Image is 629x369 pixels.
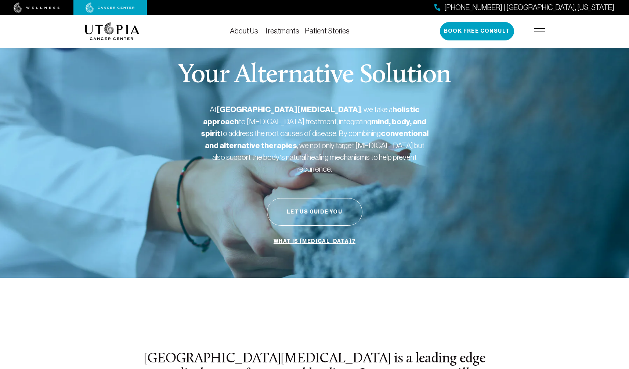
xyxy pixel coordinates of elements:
a: What is [MEDICAL_DATA]? [272,234,357,248]
p: Your Alternative Solution [178,62,451,89]
strong: conventional and alternative therapies [205,129,429,150]
p: At , we take a to [MEDICAL_DATA] treatment, integrating to address the root causes of disease. By... [201,104,429,175]
img: cancer center [86,3,135,13]
strong: [GEOGRAPHIC_DATA][MEDICAL_DATA] [217,105,361,114]
span: [PHONE_NUMBER] | [GEOGRAPHIC_DATA], [US_STATE] [444,2,614,13]
img: wellness [14,3,60,13]
a: About Us [230,27,258,35]
strong: holistic approach [203,105,420,126]
button: Let Us Guide You [267,198,362,226]
a: Patient Stories [305,27,350,35]
a: Treatments [264,27,299,35]
a: [PHONE_NUMBER] | [GEOGRAPHIC_DATA], [US_STATE] [434,2,614,13]
img: icon-hamburger [534,28,545,34]
img: logo [84,22,140,40]
button: Book Free Consult [440,22,514,40]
